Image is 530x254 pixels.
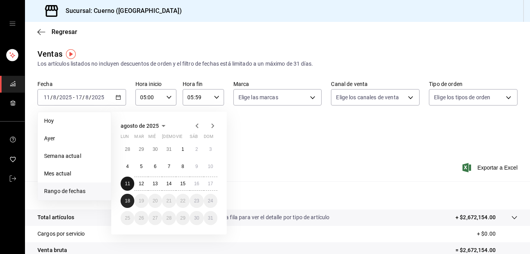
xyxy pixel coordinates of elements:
input: -- [43,94,50,100]
input: ---- [59,94,72,100]
label: Hora fin [183,81,224,87]
abbr: 3 de agosto de 2025 [209,147,212,152]
abbr: 28 de julio de 2025 [125,147,130,152]
button: 24 de agosto de 2025 [204,194,217,208]
button: 28 de agosto de 2025 [162,211,176,225]
span: Hoy [44,117,105,125]
abbr: 6 de agosto de 2025 [154,164,157,169]
button: 30 de julio de 2025 [148,142,162,156]
button: 6 de agosto de 2025 [148,159,162,174]
div: Ventas [37,48,62,60]
abbr: 12 de agosto de 2025 [139,181,144,186]
abbr: 18 de agosto de 2025 [125,198,130,204]
label: Marca [233,81,322,87]
button: 28 de julio de 2025 [121,142,134,156]
span: Elige los tipos de orden [434,93,490,101]
button: 14 de agosto de 2025 [162,177,176,191]
button: 25 de agosto de 2025 [121,211,134,225]
abbr: miércoles [148,134,156,142]
span: Regresar [52,28,77,36]
span: Ayer [44,134,105,143]
p: + $2,672,154.00 [455,213,496,222]
label: Fecha [37,81,126,87]
h3: Sucursal: Cuerno ([GEOGRAPHIC_DATA]) [59,6,182,16]
abbr: lunes [121,134,129,142]
abbr: jueves [162,134,208,142]
button: 17 de agosto de 2025 [204,177,217,191]
p: Cargos por servicio [37,230,85,238]
abbr: 23 de agosto de 2025 [194,198,199,204]
button: 31 de agosto de 2025 [204,211,217,225]
abbr: 11 de agosto de 2025 [125,181,130,186]
button: Exportar a Excel [464,163,518,172]
p: Total artículos [37,213,74,222]
abbr: 9 de agosto de 2025 [195,164,198,169]
span: Elige las marcas [238,93,278,101]
span: Elige los canales de venta [336,93,398,101]
div: Los artículos listados no incluyen descuentos de orden y el filtro de fechas está limitado a un m... [37,60,518,68]
button: 18 de agosto de 2025 [121,194,134,208]
button: 30 de agosto de 2025 [190,211,203,225]
button: 16 de agosto de 2025 [190,177,203,191]
button: 4 de agosto de 2025 [121,159,134,174]
button: 10 de agosto de 2025 [204,159,217,174]
span: Mes actual [44,170,105,178]
abbr: domingo [204,134,213,142]
span: Rango de fechas [44,187,105,195]
abbr: 29 de julio de 2025 [139,147,144,152]
button: 8 de agosto de 2025 [176,159,190,174]
abbr: 7 de agosto de 2025 [168,164,171,169]
span: - [73,94,75,100]
button: 5 de agosto de 2025 [134,159,148,174]
abbr: 15 de agosto de 2025 [180,181,185,186]
button: 11 de agosto de 2025 [121,177,134,191]
button: 9 de agosto de 2025 [190,159,203,174]
abbr: 30 de julio de 2025 [153,147,158,152]
abbr: 13 de agosto de 2025 [153,181,158,186]
abbr: 30 de agosto de 2025 [194,215,199,221]
abbr: 19 de agosto de 2025 [139,198,144,204]
span: Semana actual [44,152,105,160]
label: Hora inicio [135,81,176,87]
label: Tipo de orden [429,81,518,87]
button: open drawer [9,20,16,27]
abbr: 17 de agosto de 2025 [208,181,213,186]
button: 21 de agosto de 2025 [162,194,176,208]
input: -- [75,94,82,100]
span: / [89,94,91,100]
abbr: 10 de agosto de 2025 [208,164,213,169]
abbr: 24 de agosto de 2025 [208,198,213,204]
abbr: 21 de agosto de 2025 [166,198,171,204]
button: 29 de julio de 2025 [134,142,148,156]
img: Tooltip marker [66,49,76,59]
button: agosto de 2025 [121,121,168,131]
span: / [82,94,85,100]
button: 23 de agosto de 2025 [190,194,203,208]
button: 31 de julio de 2025 [162,142,176,156]
button: 15 de agosto de 2025 [176,177,190,191]
button: 26 de agosto de 2025 [134,211,148,225]
p: Da clic en la fila para ver el detalle por tipo de artículo [200,213,330,222]
abbr: viernes [176,134,182,142]
abbr: 16 de agosto de 2025 [194,181,199,186]
abbr: 14 de agosto de 2025 [166,181,171,186]
abbr: 29 de agosto de 2025 [180,215,185,221]
abbr: 25 de agosto de 2025 [125,215,130,221]
span: / [57,94,59,100]
p: Resumen [37,191,518,200]
span: / [50,94,53,100]
button: 13 de agosto de 2025 [148,177,162,191]
input: -- [85,94,89,100]
abbr: 2 de agosto de 2025 [195,147,198,152]
abbr: 31 de julio de 2025 [166,147,171,152]
abbr: 20 de agosto de 2025 [153,198,158,204]
p: + $0.00 [477,230,518,238]
abbr: sábado [190,134,198,142]
abbr: 26 de agosto de 2025 [139,215,144,221]
abbr: martes [134,134,144,142]
button: 2 de agosto de 2025 [190,142,203,156]
button: 22 de agosto de 2025 [176,194,190,208]
label: Canal de venta [331,81,420,87]
abbr: 27 de agosto de 2025 [153,215,158,221]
